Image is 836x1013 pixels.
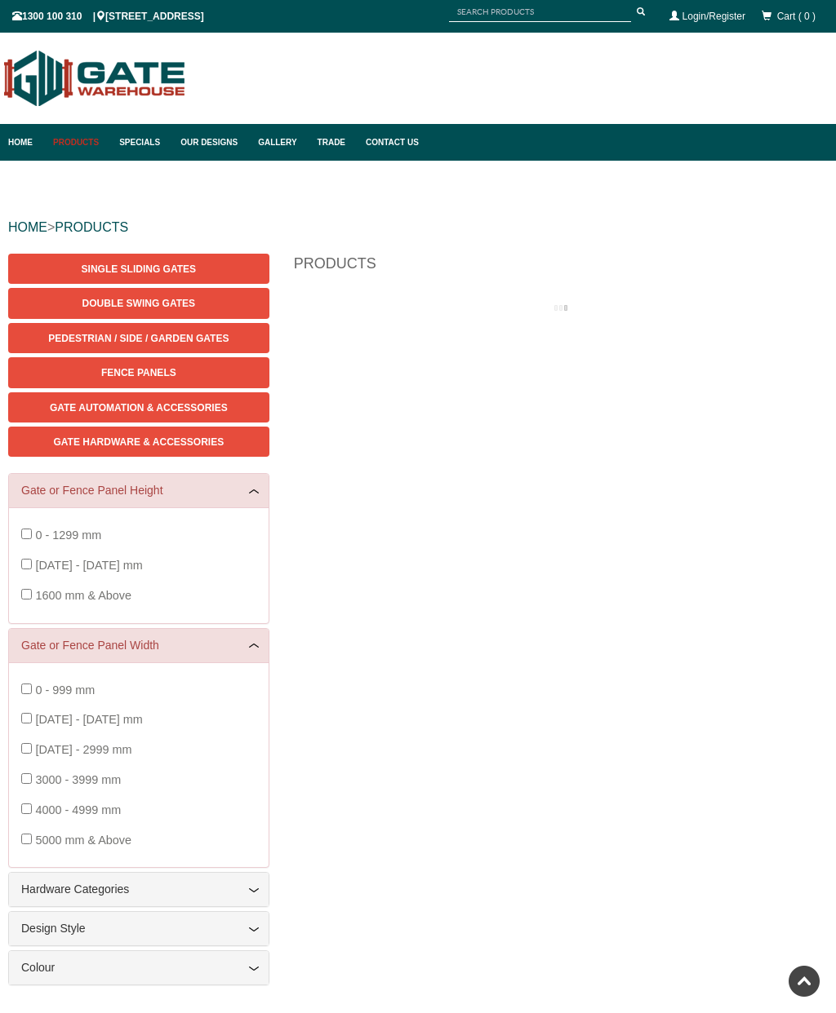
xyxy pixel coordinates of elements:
[8,288,269,318] a: Double Swing Gates
[111,124,172,161] a: Specials
[777,11,816,22] span: Cart ( 0 )
[8,427,269,457] a: Gate Hardware & Accessories
[250,124,309,161] a: Gallery
[35,589,131,602] span: 1600 mm & Above
[172,124,250,161] a: Our Designs
[82,298,195,309] span: Double Swing Gates
[55,220,128,234] a: PRODUCTS
[12,11,204,22] span: 1300 100 310 | [STREET_ADDRESS]
[8,124,45,161] a: Home
[21,637,256,654] a: Gate or Fence Panel Width
[683,11,745,22] a: Login/Register
[294,254,828,282] h1: Products
[8,220,47,234] a: HOME
[8,392,269,422] a: Gate Automation & Accessories
[21,959,256,976] a: Colour
[309,124,358,161] a: Trade
[554,303,567,312] img: please_wait.gif
[45,124,111,161] a: Products
[35,743,131,756] span: [DATE] - 2999 mm
[101,367,176,378] span: Fence Panels
[8,323,269,353] a: Pedestrian / Side / Garden Gates
[8,201,828,254] div: >
[48,333,229,344] span: Pedestrian / Side / Garden Gates
[35,773,121,786] span: 3000 - 3999 mm
[21,920,256,937] a: Design Style
[35,803,121,816] span: 4000 - 4999 mm
[35,529,101,542] span: 0 - 1299 mm
[35,713,142,726] span: [DATE] - [DATE] mm
[358,124,419,161] a: Contact Us
[8,357,269,387] a: Fence Panels
[21,881,256,898] a: Hardware Categories
[50,402,228,414] span: Gate Automation & Accessories
[35,559,142,572] span: [DATE] - [DATE] mm
[449,2,631,22] input: SEARCH PRODUCTS
[82,263,196,275] span: Single Sliding Gates
[35,683,95,697] span: 0 - 999 mm
[53,436,224,448] span: Gate Hardware & Accessories
[8,254,269,284] a: Single Sliding Gates
[35,834,131,847] span: 5000 mm & Above
[21,482,256,499] a: Gate or Fence Panel Height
